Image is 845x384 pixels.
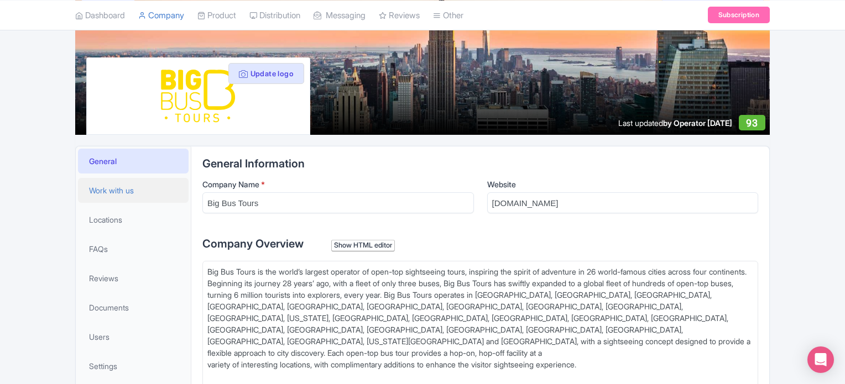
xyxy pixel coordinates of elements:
[202,237,304,250] span: Company Overview
[89,360,117,372] span: Settings
[487,180,516,189] span: Website
[618,117,732,129] div: Last updated
[89,214,122,225] span: Locations
[331,240,395,251] div: Show HTML editor
[78,295,189,320] a: Documents
[89,155,117,167] span: General
[89,272,118,284] span: Reviews
[89,243,108,255] span: FAQs
[89,331,109,343] span: Users
[109,66,287,125] img: azdgtpjuyitt00k4zwfq.svg
[78,354,189,378] a: Settings
[78,207,189,232] a: Locations
[78,149,189,173] a: General
[78,266,189,291] a: Reviews
[78,236,189,261] a: FAQs
[202,157,758,170] h2: General Information
[202,180,259,189] span: Company Name
[89,302,129,313] span: Documents
[807,346,834,373] div: Open Intercom Messenger
[746,117,758,129] span: 93
[708,7,770,23] a: Subscription
[663,118,732,128] span: by Operator [DATE]
[228,63,304,84] button: Update logo
[78,324,189,349] a: Users
[78,178,189,203] a: Work with us
[89,185,134,196] span: Work with us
